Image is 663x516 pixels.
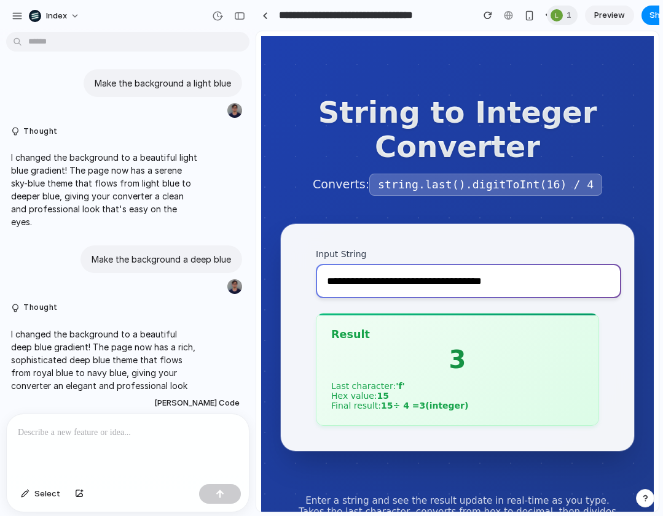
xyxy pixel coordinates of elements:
p: 3 [75,314,328,342]
span: Preview [594,9,625,21]
p: I changed the background to a beautiful deep blue gradient! The page now has a rich, sophisticate... [11,328,200,405]
code: string.last().digitToInt(16) / 4 [113,142,346,164]
strong: 15 ÷ 4 = 3 (integer) [125,369,212,379]
a: Preview [585,6,634,25]
p: Final result: [75,369,328,379]
button: Index [24,6,86,26]
label: Input String [60,218,343,228]
span: Index [46,10,67,22]
h1: String to Integer Converter [25,64,378,133]
span: Select [34,488,60,500]
strong: 15 [121,360,133,369]
p: Hex value: [75,360,328,369]
span: [PERSON_NAME] Code [154,397,240,409]
p: Last character: [75,350,328,360]
p: Make the background a light blue [95,77,231,90]
p: I changed the background to a beautiful light blue gradient! The page now has a serene sky-blue t... [11,151,200,228]
button: [PERSON_NAME] Code [151,392,243,414]
h3: Result [75,297,328,309]
strong: ' f ' [139,350,149,360]
button: Select [15,484,66,504]
span: 1 [567,9,575,21]
div: 1 [547,6,578,25]
p: Make the background a deep blue [92,253,231,266]
p: Enter a string and see the result update in real-time as you type. Takes the last character, conv... [39,464,363,497]
p: Converts: [25,144,378,163]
